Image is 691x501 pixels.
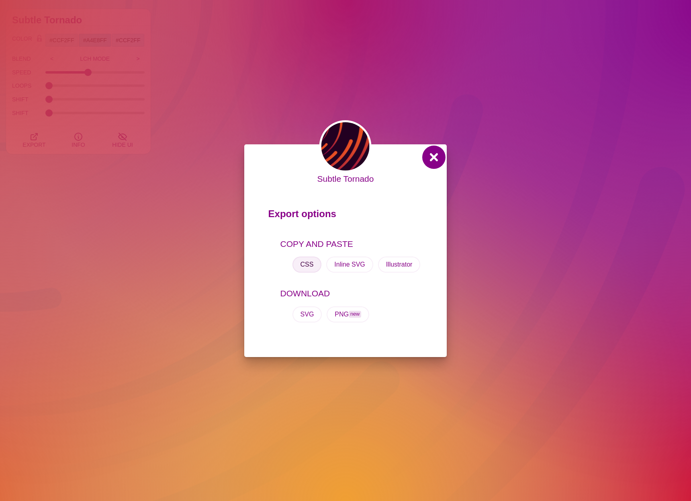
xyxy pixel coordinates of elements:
[326,257,373,273] button: Inline SVG
[378,257,421,273] button: Illustrator
[292,306,322,322] button: SVG
[349,311,361,318] span: new
[317,172,374,185] p: Subtle Tornado
[280,287,423,300] p: DOWNLOAD
[292,257,322,273] button: CSS
[319,120,372,172] img: a slow spinning tornado of design elements
[280,238,423,250] p: COPY AND PASTE
[268,205,423,227] p: Export options
[327,306,369,322] button: PNGnew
